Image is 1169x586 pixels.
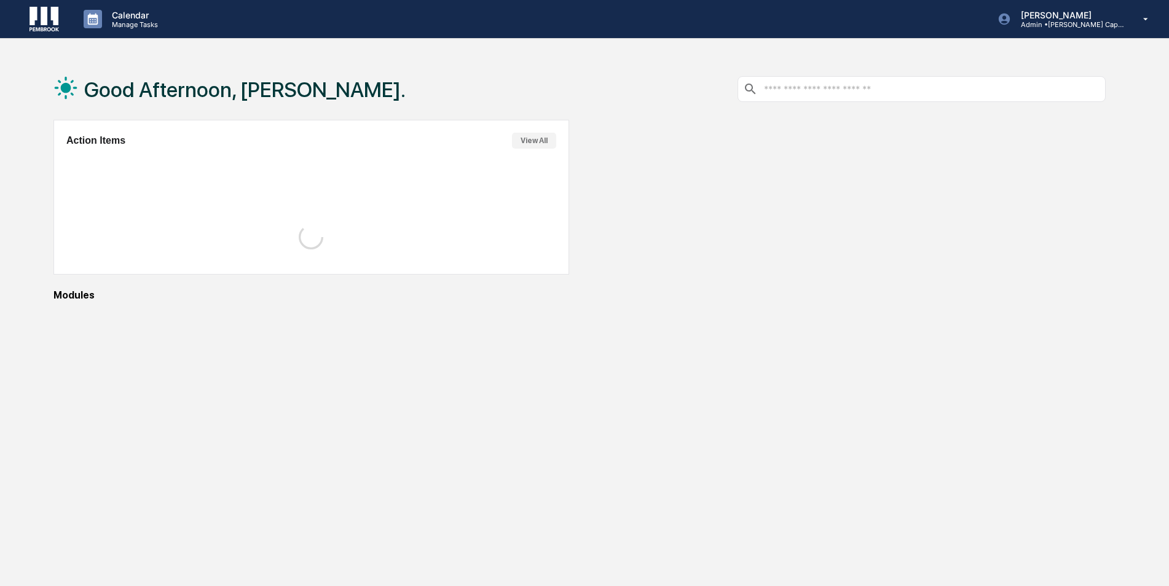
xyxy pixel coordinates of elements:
[512,133,556,149] button: View All
[30,7,59,31] img: logo
[1011,20,1125,29] p: Admin • [PERSON_NAME] Capital Management
[53,289,1106,301] div: Modules
[84,77,406,102] h1: Good Afternoon, [PERSON_NAME].
[102,10,164,20] p: Calendar
[102,20,164,29] p: Manage Tasks
[1011,10,1125,20] p: [PERSON_NAME]
[66,135,125,146] h2: Action Items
